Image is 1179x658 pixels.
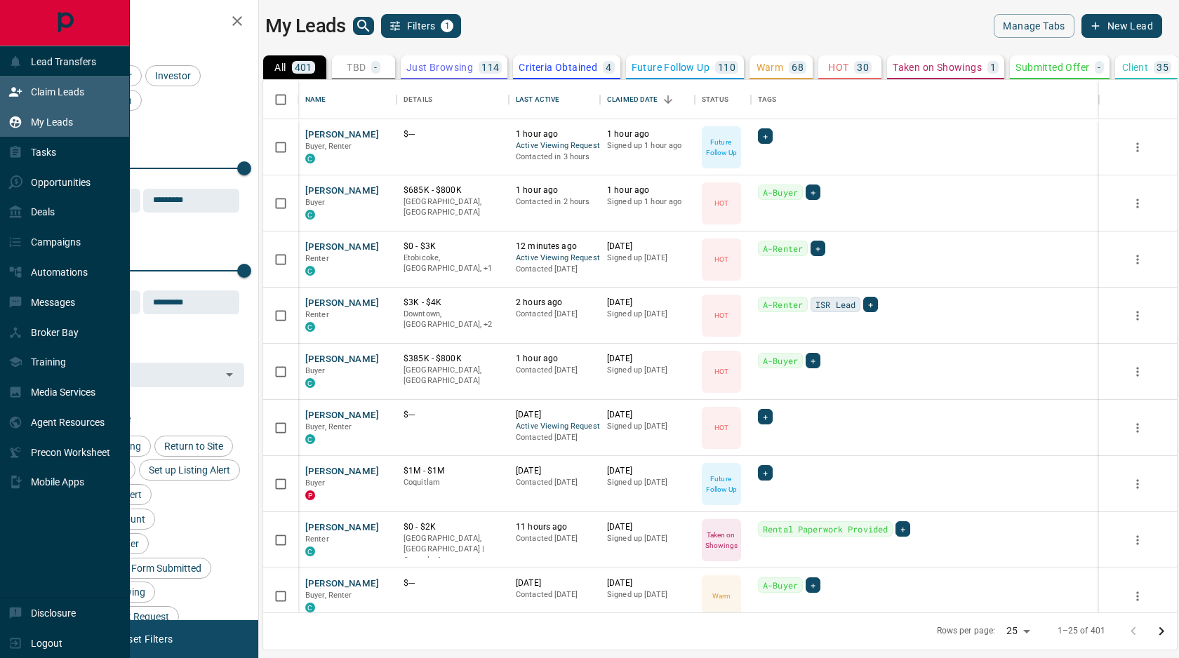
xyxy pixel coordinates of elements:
[607,297,688,309] p: [DATE]
[607,577,688,589] p: [DATE]
[607,353,688,365] p: [DATE]
[298,80,397,119] div: Name
[347,62,366,72] p: TBD
[758,409,773,424] div: +
[45,14,244,31] h2: Filters
[404,128,502,140] p: $---
[806,577,820,593] div: +
[397,80,509,119] div: Details
[516,297,593,309] p: 2 hours ago
[305,490,315,500] div: property.ca
[763,185,798,199] span: A-Buyer
[516,521,593,533] p: 11 hours ago
[404,253,502,274] p: Toronto
[714,254,728,264] p: HOT
[1058,625,1105,637] p: 1–25 of 401
[305,535,329,544] span: Renter
[404,196,502,218] p: [GEOGRAPHIC_DATA], [GEOGRAPHIC_DATA]
[607,128,688,140] p: 1 hour ago
[815,241,820,255] span: +
[274,62,286,72] p: All
[516,309,593,320] p: Contacted [DATE]
[353,17,374,35] button: search button
[1147,617,1175,645] button: Go to next page
[763,522,888,536] span: Rental Paperwork Provided
[305,198,326,207] span: Buyer
[792,62,804,72] p: 68
[305,142,352,151] span: Buyer, Renter
[1127,361,1148,382] button: more
[404,465,502,477] p: $1M - $1M
[900,522,905,536] span: +
[305,366,326,375] span: Buyer
[305,577,379,591] button: [PERSON_NAME]
[516,577,593,589] p: [DATE]
[305,546,315,556] div: condos.ca
[607,465,688,477] p: [DATE]
[607,80,658,119] div: Claimed Date
[404,297,502,309] p: $3K - $4K
[516,196,593,208] p: Contacted in 2 hours
[404,309,502,330] p: West End, Toronto
[516,264,593,275] p: Contacted [DATE]
[404,477,502,488] p: Coquitlam
[516,140,593,152] span: Active Viewing Request
[1157,62,1168,72] p: 35
[404,365,502,387] p: [GEOGRAPHIC_DATA], [GEOGRAPHIC_DATA]
[305,465,379,478] button: [PERSON_NAME]
[703,530,740,551] p: Taken on Showings
[607,196,688,208] p: Signed up 1 hour ago
[712,591,731,601] p: Warm
[404,577,502,589] p: $---
[811,241,825,256] div: +
[763,129,768,143] span: +
[758,128,773,144] div: +
[714,198,728,208] p: HOT
[481,62,499,72] p: 114
[1127,137,1148,158] button: more
[607,309,688,320] p: Signed up [DATE]
[305,422,352,431] span: Buyer, Renter
[751,80,1099,119] div: Tags
[763,297,803,311] span: A-Renter
[305,322,315,332] div: condos.ca
[404,521,502,533] p: $0 - $2K
[305,184,379,198] button: [PERSON_NAME]
[658,90,678,109] button: Sort
[815,297,855,311] span: ISR Lead
[811,185,815,199] span: +
[1015,62,1089,72] p: Submitted Offer
[305,266,315,276] div: condos.ca
[632,62,710,72] p: Future Follow Up
[607,365,688,376] p: Signed up [DATE]
[606,62,611,72] p: 4
[305,603,315,612] div: condos.ca
[1127,530,1148,551] button: more
[145,65,201,86] div: Investor
[516,184,593,196] p: 1 hour ago
[763,466,768,480] span: +
[516,421,593,433] span: Active Viewing Request
[703,137,740,158] p: Future Follow Up
[516,365,593,376] p: Contacted [DATE]
[600,80,695,119] div: Claimed Date
[519,62,597,72] p: Criteria Obtained
[702,80,728,119] div: Status
[374,62,377,72] p: -
[442,21,452,31] span: 1
[718,62,735,72] p: 110
[893,62,982,72] p: Taken on Showings
[895,521,910,537] div: +
[159,441,228,452] span: Return to Site
[1122,62,1148,72] p: Client
[1127,305,1148,326] button: more
[305,210,315,220] div: condos.ca
[763,410,768,424] span: +
[863,297,878,312] div: +
[305,241,379,254] button: [PERSON_NAME]
[994,14,1074,38] button: Manage Tabs
[1127,474,1148,495] button: more
[607,140,688,152] p: Signed up 1 hour ago
[607,241,688,253] p: [DATE]
[990,62,996,72] p: 1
